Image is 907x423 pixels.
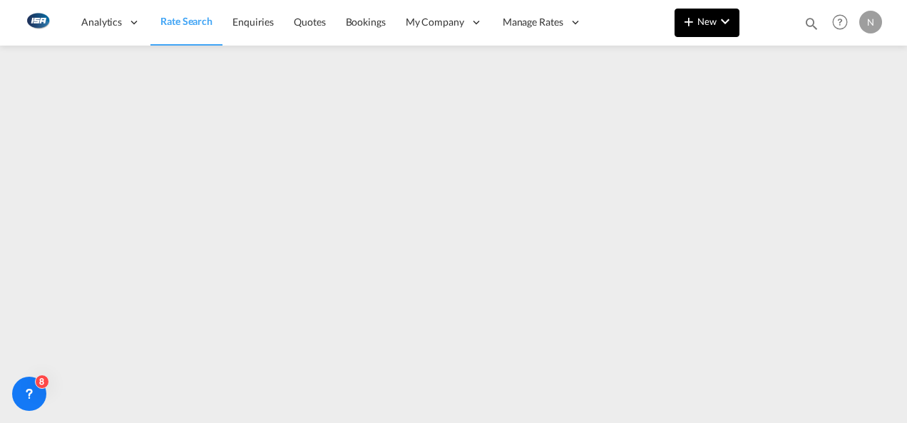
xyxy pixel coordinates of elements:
[675,9,739,37] button: icon-plus 400-fgNewicon-chevron-down
[828,10,852,34] span: Help
[804,16,819,31] md-icon: icon-magnify
[717,13,734,30] md-icon: icon-chevron-down
[804,16,819,37] div: icon-magnify
[406,15,464,29] span: My Company
[680,13,697,30] md-icon: icon-plus 400-fg
[859,11,882,33] div: N
[680,16,734,27] span: New
[294,16,325,28] span: Quotes
[503,15,563,29] span: Manage Rates
[21,6,53,38] img: 1aa151c0c08011ec8d6f413816f9a227.png
[346,16,386,28] span: Bookings
[828,10,859,36] div: Help
[81,15,122,29] span: Analytics
[232,16,274,28] span: Enquiries
[160,15,212,27] span: Rate Search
